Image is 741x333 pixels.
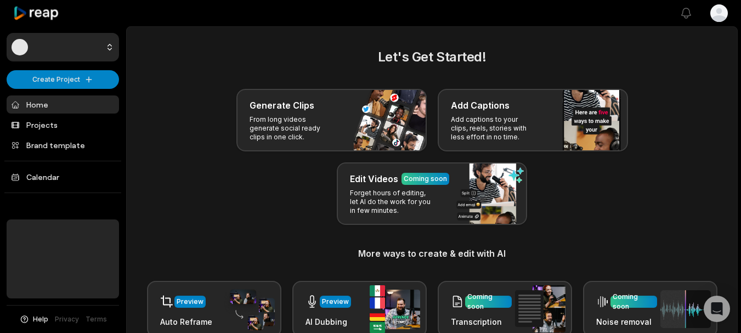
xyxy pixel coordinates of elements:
div: Coming soon [467,292,510,312]
img: transcription.png [515,285,565,332]
p: Forget hours of editing, let AI do the work for you in few minutes. [350,189,435,215]
h3: Noise removal [596,316,657,328]
h3: AI Dubbing [306,316,351,328]
span: Help [33,314,48,324]
div: Preview [322,297,349,307]
div: Preview [177,297,203,307]
h3: Auto Reframe [160,316,212,328]
img: auto_reframe.png [224,288,275,331]
img: ai_dubbing.png [370,285,420,333]
p: Add captions to your clips, reels, stories with less effort in no time. [451,115,536,142]
h3: More ways to create & edit with AI [140,247,724,260]
a: Projects [7,116,119,134]
a: Brand template [7,136,119,154]
a: Calendar [7,168,119,186]
h3: Edit Videos [350,172,398,185]
h3: Transcription [451,316,512,328]
h3: Add Captions [451,99,510,112]
h3: Generate Clips [250,99,314,112]
a: Home [7,95,119,114]
p: From long videos generate social ready clips in one click. [250,115,335,142]
a: Privacy [55,314,79,324]
div: Coming soon [404,174,447,184]
a: Terms [86,314,107,324]
h2: Let's Get Started! [140,47,724,67]
img: noise_removal.png [660,290,711,328]
div: Open Intercom Messenger [704,296,730,322]
button: Create Project [7,70,119,89]
div: Coming soon [613,292,655,312]
button: Help [19,314,48,324]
